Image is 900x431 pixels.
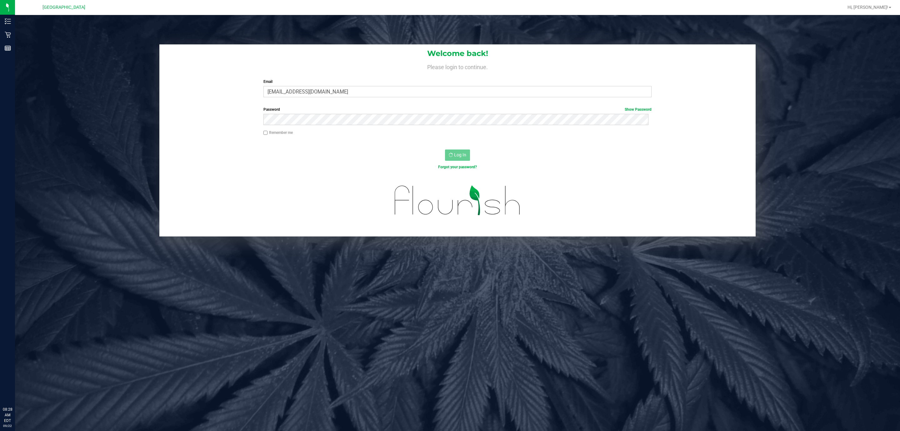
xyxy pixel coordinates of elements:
span: Log In [454,152,466,157]
a: Show Password [625,107,652,112]
span: [GEOGRAPHIC_DATA] [42,5,85,10]
label: Remember me [263,130,293,135]
label: Email [263,79,652,84]
button: Log In [445,150,470,161]
a: Forgot your password? [438,165,477,169]
inline-svg: Inventory [5,18,11,24]
img: flourish_logo.svg [383,176,532,224]
h1: Welcome back! [159,49,756,58]
inline-svg: Reports [5,45,11,51]
span: Hi, [PERSON_NAME]! [847,5,888,10]
span: Password [263,107,280,112]
p: 08:28 AM EDT [3,407,12,423]
p: 09/22 [3,423,12,428]
inline-svg: Retail [5,32,11,38]
input: Remember me [263,131,268,135]
h4: Please login to continue. [159,63,756,70]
